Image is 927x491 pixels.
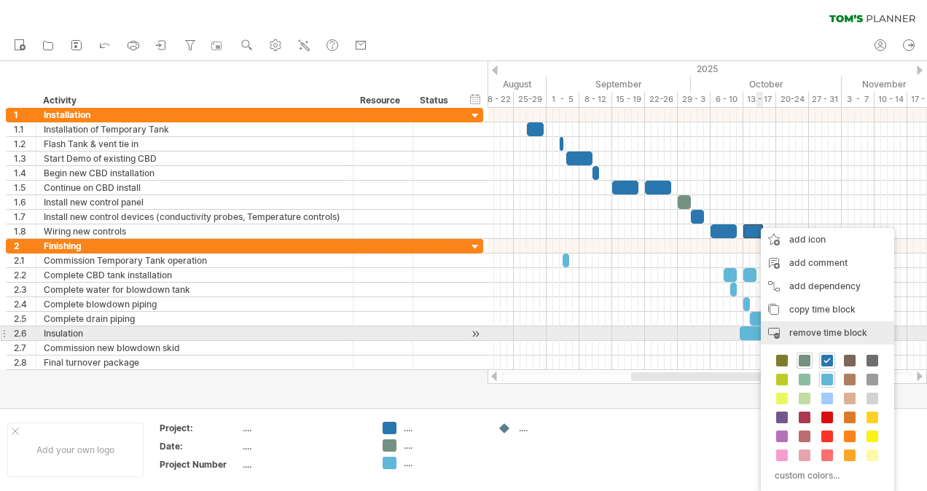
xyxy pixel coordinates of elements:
[44,268,345,282] div: Complete CBD tank installation
[519,422,598,434] div: ....
[14,195,36,209] div: 1.6
[579,92,612,107] div: 8 - 12
[761,251,894,275] div: add comment
[44,137,345,151] div: Flash Tank & vent tie in
[14,108,36,122] div: 1
[14,297,36,311] div: 2.4
[44,312,345,326] div: Complete drain piping
[404,422,483,434] div: ....
[842,92,875,107] div: 3 - 7
[44,210,345,224] div: Install new control devices (conductivity probes, Temperature controls)
[14,166,36,180] div: 1.4
[789,304,856,315] span: copy time block
[160,440,240,452] div: Date:
[44,239,345,253] div: Finishing
[420,93,452,108] div: Status
[14,312,36,326] div: 2.5
[44,122,345,136] div: Installation of Temporary Tank
[44,297,345,311] div: Complete blowdown piping
[14,122,36,136] div: 1.1
[711,92,743,107] div: 6 - 10
[360,93,404,108] div: Resource
[14,239,36,253] div: 2
[243,422,365,434] div: ....
[44,166,345,180] div: Begin new CBD installation
[789,327,867,338] span: remove time block
[44,356,345,369] div: Final turnover package
[43,93,345,108] div: Activity
[761,228,894,251] div: add icon
[7,423,144,477] div: Add your own logo
[44,195,345,209] div: Install new control panel
[14,341,36,355] div: 2.7
[243,440,365,452] div: ....
[14,268,36,282] div: 2.2
[761,275,894,298] div: add dependency
[243,458,365,471] div: ....
[44,326,345,340] div: Insulation
[44,152,345,165] div: Start Demo of existing CBD
[547,76,691,92] div: September 2025
[44,181,345,195] div: Continue on CBD install
[14,326,36,340] div: 2.6
[768,466,883,485] div: custom colors...
[14,283,36,296] div: 2.3
[691,76,842,92] div: October 2025
[160,458,240,471] div: Project Number
[404,439,483,452] div: ....
[14,210,36,224] div: 1.7
[14,254,36,267] div: 2.1
[14,224,36,238] div: 1.8
[14,181,36,195] div: 1.5
[481,92,514,107] div: 18 - 22
[776,92,809,107] div: 20-24
[469,326,482,342] div: scroll to activity
[612,92,645,107] div: 15 - 19
[743,92,776,107] div: 13 - 17
[44,254,345,267] div: Commission Temporary Tank operation
[44,108,345,122] div: Installation
[404,457,483,469] div: ....
[645,92,678,107] div: 22-26
[14,356,36,369] div: 2.8
[44,341,345,355] div: Commission new blowdown skid
[14,137,36,151] div: 1.2
[678,92,711,107] div: 29 - 3
[547,92,579,107] div: 1 - 5
[160,422,240,434] div: Project:
[14,152,36,165] div: 1.3
[514,92,547,107] div: 25-29
[875,92,907,107] div: 10 - 14
[44,283,345,296] div: Complete water for blowdown tank
[809,92,842,107] div: 27 - 31
[44,224,345,238] div: Wiring new controls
